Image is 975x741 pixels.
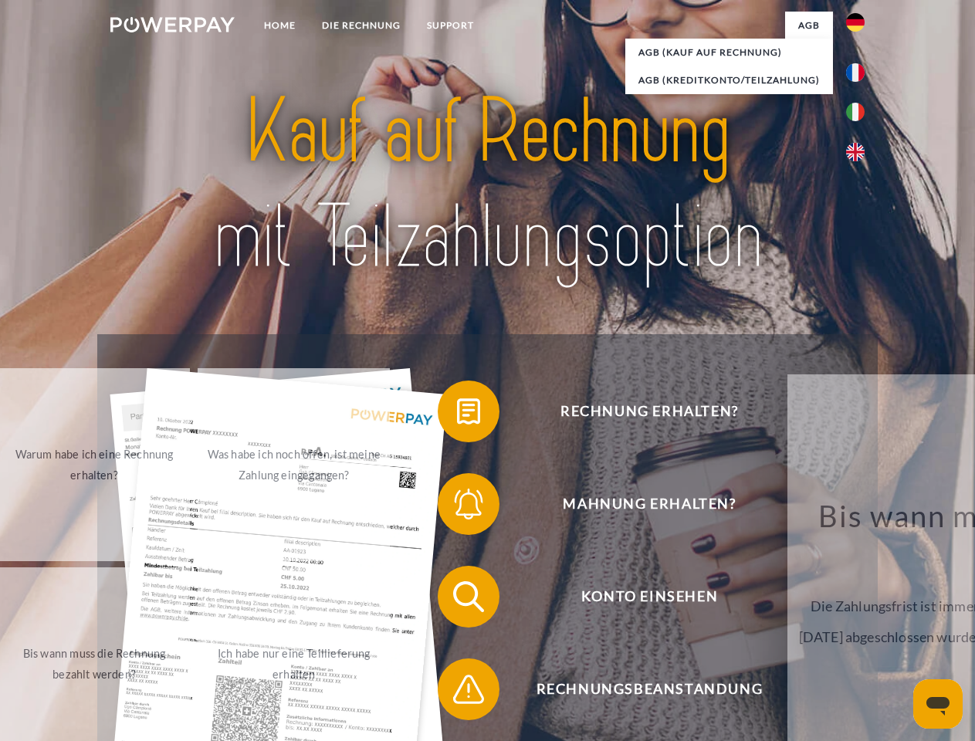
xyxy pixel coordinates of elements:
a: SUPPORT [414,12,487,39]
a: DIE RECHNUNG [309,12,414,39]
a: Was habe ich noch offen, ist meine Zahlung eingegangen? [198,368,390,561]
a: AGB (Kauf auf Rechnung) [625,39,833,66]
img: title-powerpay_de.svg [147,74,828,296]
a: AGB (Kreditkonto/Teilzahlung) [625,66,833,94]
span: Konto einsehen [460,566,838,628]
img: qb_search.svg [449,577,488,616]
img: de [846,13,865,32]
div: Ich habe nur eine Teillieferung erhalten [207,643,381,685]
iframe: Schaltfläche zum Öffnen des Messaging-Fensters [913,679,963,729]
img: qb_warning.svg [449,670,488,709]
img: en [846,143,865,161]
a: agb [785,12,833,39]
a: Home [251,12,309,39]
img: logo-powerpay-white.svg [110,17,235,32]
div: Warum habe ich eine Rechnung erhalten? [8,444,181,486]
button: Konto einsehen [438,566,839,628]
button: Rechnungsbeanstandung [438,658,839,720]
div: Bis wann muss die Rechnung bezahlt werden? [8,643,181,685]
div: Was habe ich noch offen, ist meine Zahlung eingegangen? [207,444,381,486]
span: Rechnungsbeanstandung [460,658,838,720]
img: it [846,103,865,121]
img: fr [846,63,865,82]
